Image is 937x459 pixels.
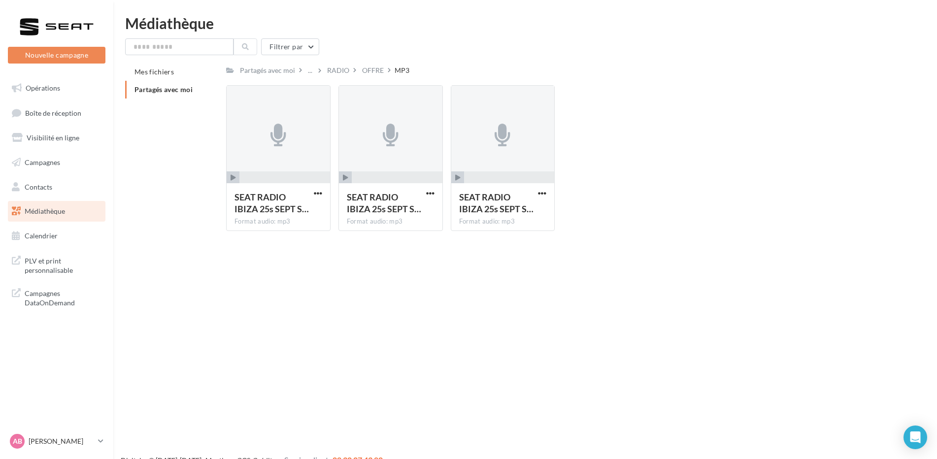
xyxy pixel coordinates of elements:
button: Filtrer par [261,38,319,55]
span: Partagés avec moi [134,85,193,94]
span: Contacts [25,182,52,191]
span: SEAT RADIO IBIZA 25s SEPT SSJPO LOM1 26.05.25 [234,192,309,214]
div: Partagés avec moi [240,66,295,75]
span: Médiathèque [25,207,65,215]
span: Campagnes DataOnDemand [25,287,101,308]
a: Campagnes [6,152,107,173]
a: Contacts [6,177,107,197]
button: Nouvelle campagne [8,47,105,64]
a: Campagnes DataOnDemand [6,283,107,312]
span: Calendrier [25,231,58,240]
div: RADIO [327,66,349,75]
p: [PERSON_NAME] [29,436,94,446]
a: Médiathèque [6,201,107,222]
a: AB [PERSON_NAME] [8,432,105,451]
div: Format audio: mp3 [347,217,435,226]
a: Opérations [6,78,107,98]
span: SEAT RADIO IBIZA 25s SEPT SSJPO LOM3 26.05.25 [347,192,421,214]
span: Boîte de réception [25,108,81,117]
div: Format audio: mp3 [234,217,322,226]
div: ... [306,64,314,77]
span: SEAT RADIO IBIZA 25s SEPT SSJPO LOM2 26.05.25 [459,192,534,214]
div: MP3 [395,66,409,75]
span: AB [13,436,22,446]
a: Visibilité en ligne [6,128,107,148]
span: Visibilité en ligne [27,133,79,142]
span: Mes fichiers [134,67,174,76]
span: Campagnes [25,158,60,166]
div: Open Intercom Messenger [904,426,927,449]
a: PLV et print personnalisable [6,250,107,279]
a: Calendrier [6,226,107,246]
span: PLV et print personnalisable [25,254,101,275]
div: OFFRE [362,66,384,75]
div: Format audio: mp3 [459,217,547,226]
span: Opérations [26,84,60,92]
div: Médiathèque [125,16,925,31]
a: Boîte de réception [6,102,107,124]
